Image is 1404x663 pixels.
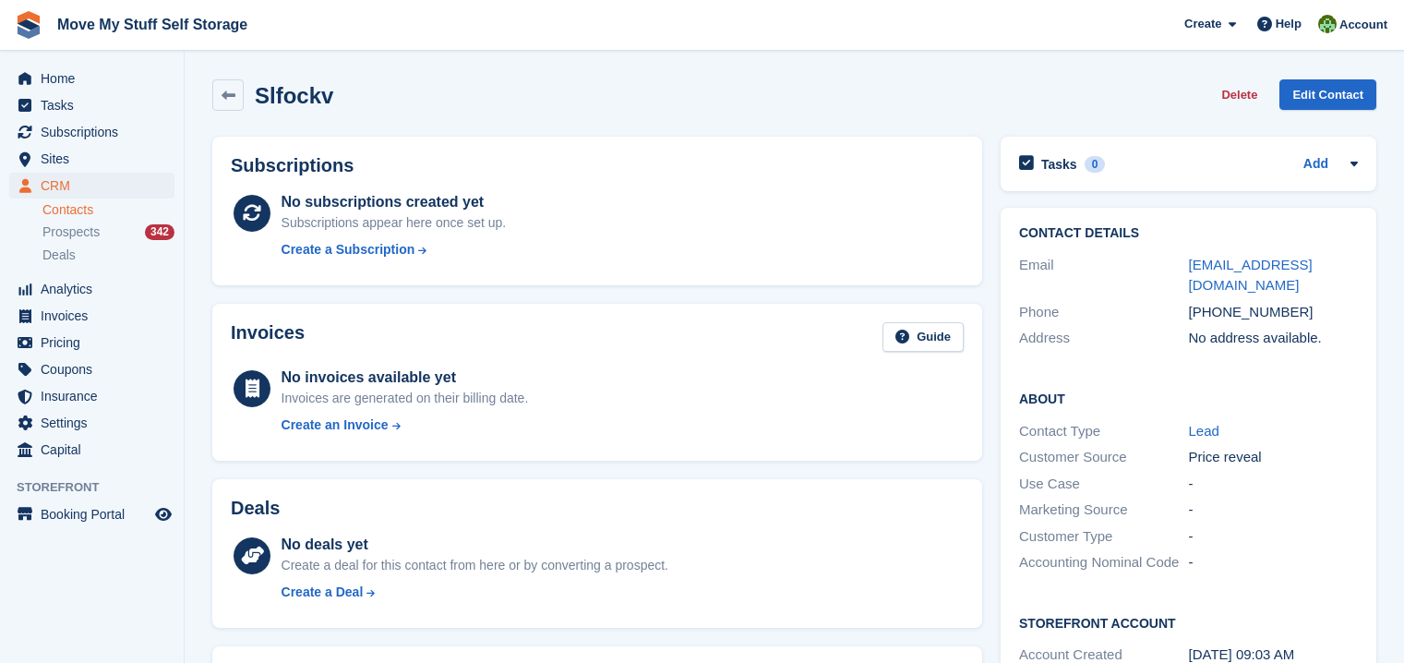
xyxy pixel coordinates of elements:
span: Booking Portal [41,501,151,527]
a: menu [9,383,174,409]
a: Prospects 342 [42,223,174,242]
span: Sites [41,146,151,172]
a: Add [1303,154,1328,175]
a: Contacts [42,201,174,219]
div: - [1189,500,1359,521]
a: menu [9,92,174,118]
a: Edit Contact [1279,79,1376,110]
div: Price reveal [1189,447,1359,468]
span: Help [1276,15,1302,33]
a: menu [9,146,174,172]
span: Invoices [41,303,151,329]
h2: Storefront Account [1019,613,1358,632]
span: Deals [42,247,76,264]
span: Account [1339,16,1387,34]
div: - [1189,526,1359,548]
a: Create a Deal [282,583,668,602]
a: menu [9,437,174,463]
span: Settings [41,410,151,436]
div: Phone [1019,302,1189,323]
a: menu [9,66,174,91]
div: 0 [1085,156,1106,173]
a: menu [9,303,174,329]
span: Storefront [17,478,184,497]
div: - [1189,552,1359,573]
div: Email [1019,255,1189,296]
img: Joel Booth [1318,15,1337,33]
div: Contact Type [1019,421,1189,442]
h2: About [1019,389,1358,407]
div: Create a deal for this contact from here or by converting a prospect. [282,556,668,575]
span: Coupons [41,356,151,382]
a: Move My Stuff Self Storage [50,9,255,40]
a: menu [9,119,174,145]
div: Create a Subscription [282,240,415,259]
div: No deals yet [282,534,668,556]
div: No address available. [1189,328,1359,349]
a: menu [9,173,174,199]
h2: Deals [231,498,280,519]
a: Guide [882,322,964,353]
div: Customer Source [1019,447,1189,468]
div: Create an Invoice [282,416,389,435]
a: menu [9,356,174,382]
div: Create a Deal [282,583,364,602]
button: Delete [1214,79,1265,110]
a: Lead [1189,423,1219,439]
div: Subscriptions appear here once set up. [282,213,507,233]
a: menu [9,501,174,527]
span: Home [41,66,151,91]
h2: Contact Details [1019,226,1358,241]
a: [EMAIL_ADDRESS][DOMAIN_NAME] [1189,257,1313,294]
h2: Slfockv [255,83,333,108]
a: Deals [42,246,174,265]
span: Create [1184,15,1221,33]
span: Tasks [41,92,151,118]
div: Address [1019,328,1189,349]
span: CRM [41,173,151,199]
div: Invoices are generated on their billing date. [282,389,529,408]
img: stora-icon-8386f47178a22dfd0bd8f6a31ec36ba5ce8667c1dd55bd0f319d3a0aa187defe.svg [15,11,42,39]
a: menu [9,330,174,356]
a: menu [9,276,174,302]
a: Preview store [152,503,174,525]
span: Subscriptions [41,119,151,145]
a: Create an Invoice [282,416,529,435]
span: Capital [41,437,151,463]
div: Marketing Source [1019,500,1189,521]
span: Insurance [41,383,151,409]
h2: Invoices [231,322,305,353]
div: No invoices available yet [282,367,529,389]
div: [PHONE_NUMBER] [1189,302,1359,323]
div: Accounting Nominal Code [1019,552,1189,573]
h2: Tasks [1041,156,1077,173]
div: No subscriptions created yet [282,191,507,213]
div: - [1189,474,1359,495]
span: Analytics [41,276,151,302]
div: 342 [145,224,174,240]
a: menu [9,410,174,436]
span: Prospects [42,223,100,241]
span: Pricing [41,330,151,356]
div: Use Case [1019,474,1189,495]
div: Customer Type [1019,526,1189,548]
h2: Subscriptions [231,155,964,176]
a: Create a Subscription [282,240,507,259]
